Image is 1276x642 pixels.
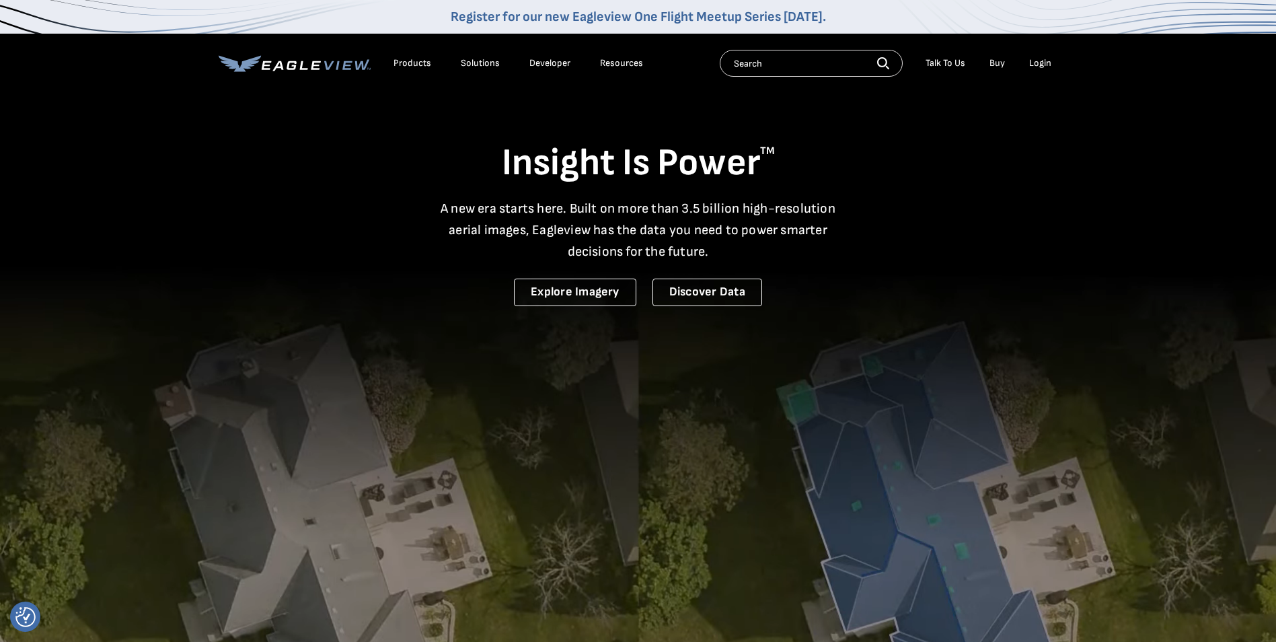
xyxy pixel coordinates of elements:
div: Talk To Us [926,57,965,69]
sup: TM [760,145,775,157]
a: Explore Imagery [514,279,636,306]
a: Buy [989,57,1005,69]
div: Login [1029,57,1051,69]
p: A new era starts here. Built on more than 3.5 billion high-resolution aerial images, Eagleview ha... [433,198,844,262]
button: Consent Preferences [15,607,36,627]
img: Revisit consent button [15,607,36,627]
div: Resources [600,57,643,69]
a: Discover Data [652,279,762,306]
input: Search [720,50,903,77]
a: Register for our new Eagleview One Flight Meetup Series [DATE]. [451,9,826,25]
div: Products [393,57,431,69]
h1: Insight Is Power [219,140,1058,187]
div: Solutions [461,57,500,69]
a: Developer [529,57,570,69]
